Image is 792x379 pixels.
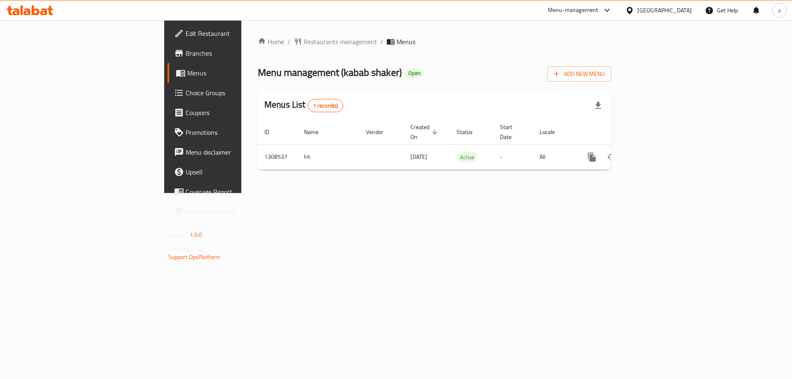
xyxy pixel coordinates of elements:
[167,162,297,182] a: Upsell
[167,43,297,63] a: Branches
[582,147,602,167] button: more
[186,127,290,137] span: Promotions
[167,83,297,103] a: Choice Groups
[167,63,297,83] a: Menus
[167,24,297,43] a: Edit Restaurant
[493,144,533,169] td: -
[167,142,297,162] a: Menu disclaimer
[405,70,424,77] span: Open
[533,144,575,169] td: All
[186,207,290,217] span: Grocery Checklist
[575,120,668,145] th: Actions
[167,202,297,221] a: Grocery Checklist
[366,127,394,137] span: Vendor
[186,187,290,197] span: Coverage Report
[294,37,377,47] a: Restaurants management
[380,37,383,47] li: /
[457,152,478,162] div: Active
[410,151,427,162] span: [DATE]
[186,48,290,58] span: Branches
[304,37,377,47] span: Restaurants management
[410,122,440,142] span: Created On
[190,229,203,240] span: 1.0.0
[186,88,290,98] span: Choice Groups
[540,127,566,137] span: Locale
[308,102,343,110] span: 1 record(s)
[297,144,359,169] td: hh
[264,127,280,137] span: ID
[186,108,290,118] span: Coupons
[186,167,290,177] span: Upsell
[637,6,692,15] div: [GEOGRAPHIC_DATA]
[554,69,605,79] span: Add New Menu
[308,99,344,112] div: Total records count
[602,147,622,167] button: Change Status
[547,66,611,82] button: Add New Menu
[457,153,478,162] span: Active
[167,103,297,122] a: Coupons
[167,182,297,202] a: Coverage Report
[304,127,329,137] span: Name
[457,127,483,137] span: Status
[258,63,402,82] span: Menu management ( kabab shaker )
[588,96,608,115] div: Export file
[258,120,668,170] table: enhanced table
[258,37,611,47] nav: breadcrumb
[548,5,599,15] div: Menu-management
[264,99,343,112] h2: Menus List
[168,252,221,262] a: Support.OpsPlatform
[186,28,290,38] span: Edit Restaurant
[187,68,290,78] span: Menus
[186,147,290,157] span: Menu disclaimer
[167,122,297,142] a: Promotions
[168,229,189,240] span: Version:
[500,122,523,142] span: Start Date
[168,243,206,254] span: Get support on:
[396,37,415,47] span: Menus
[778,6,781,15] span: a
[405,68,424,78] div: Open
